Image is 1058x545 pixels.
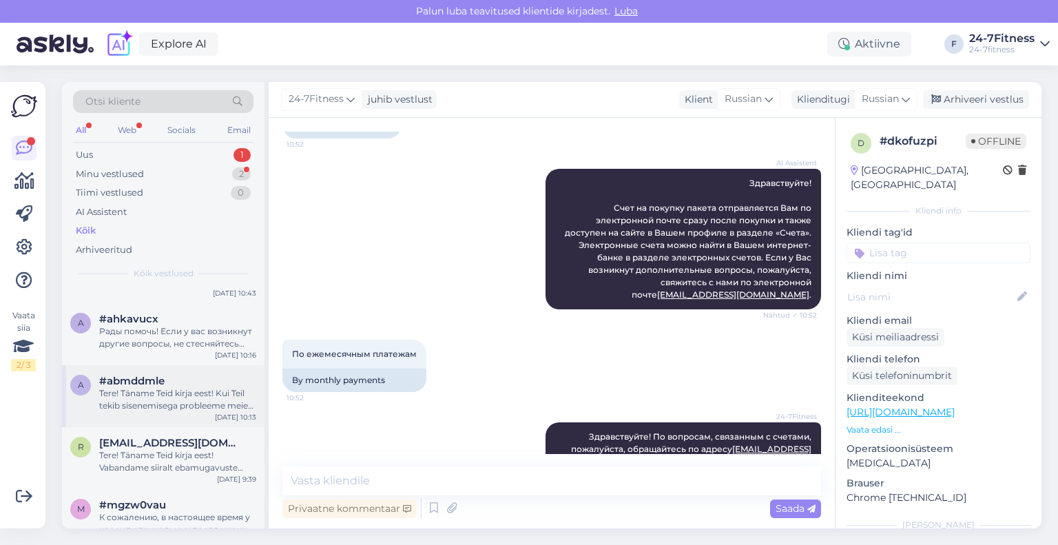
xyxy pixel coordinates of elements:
p: Kliendi telefon [847,352,1030,367]
div: Uus [76,148,93,162]
span: m [77,504,85,514]
span: #ahkavucx [99,313,158,325]
span: 10:52 [287,393,338,403]
div: 24-7fitness [969,44,1035,55]
a: [URL][DOMAIN_NAME] [847,406,955,418]
div: Klient [679,92,713,107]
img: Askly Logo [11,93,37,119]
span: 24-7Fitness [289,92,344,107]
div: Vaata siia [11,309,36,371]
a: Explore AI [139,32,218,56]
input: Lisa tag [847,243,1030,263]
div: Küsi telefoninumbrit [847,367,957,385]
p: Kliendi tag'id [847,225,1030,240]
span: reeniv92@gmail.com [99,437,242,449]
div: [DATE] 9:39 [217,474,256,484]
span: a [78,318,84,328]
div: [DATE] 10:13 [215,412,256,422]
p: Chrome [TECHNICAL_ID] [847,491,1030,505]
span: AI Assistent [765,158,817,168]
div: [DATE] 10:16 [215,350,256,360]
div: [DATE] 10:43 [213,288,256,298]
div: Arhiveeri vestlus [923,90,1029,109]
span: Luba [610,5,642,17]
div: Socials [165,121,198,139]
div: Tiimi vestlused [76,186,143,200]
div: 2 [232,167,251,181]
div: Kõik [76,224,96,238]
div: 0 [231,186,251,200]
p: Vaata edasi ... [847,424,1030,436]
span: #abmddmle [99,375,165,387]
span: Kõik vestlused [134,267,194,280]
span: Здравствуйте! По вопросам, связанным с счетами, пожалуйста, обращайтесь по адресу [571,431,813,466]
span: По ежемесячным платежам [292,349,417,359]
div: By monthly payments [282,369,426,392]
div: Privaatne kommentaar [282,500,417,518]
div: Email [225,121,253,139]
p: Klienditeekond [847,391,1030,405]
div: AI Assistent [76,205,127,219]
span: 10:52 [287,139,338,150]
div: Web [115,121,139,139]
div: Klienditugi [791,92,850,107]
div: Aktiivne [827,32,911,56]
div: К сожалению, в настоящее время у нас нет специальных предложений. Обо всех акциях и скидках мы со... [99,511,256,536]
div: Kliendi info [847,205,1030,217]
span: a [78,380,84,390]
a: [EMAIL_ADDRESS][DOMAIN_NAME] [657,289,809,300]
span: Nähtud ✓ 10:52 [763,310,817,320]
p: Kliendi email [847,313,1030,328]
div: 2 / 3 [11,359,36,371]
a: [EMAIL_ADDRESS][DOMAIN_NAME] [732,444,811,466]
div: [GEOGRAPHIC_DATA], [GEOGRAPHIC_DATA] [851,163,1003,192]
div: Arhiveeritud [76,243,132,257]
p: Operatsioonisüsteem [847,442,1030,456]
div: 1 [234,148,251,162]
span: d [858,138,864,148]
span: Russian [862,92,899,107]
span: Offline [966,134,1026,149]
div: [PERSON_NAME] [847,519,1030,531]
div: Tere! Täname Teid kirja eest! Kui Teil tekib sisenemisega probleeme meie klienditeeninduse töö aj... [99,387,256,412]
img: explore-ai [105,30,134,59]
span: r [78,442,84,452]
div: Küsi meiliaadressi [847,328,944,347]
div: juhib vestlust [362,92,433,107]
div: # dkofuzpi [880,133,966,150]
p: [MEDICAL_DATA] [847,456,1030,471]
span: Saada [776,502,816,515]
p: Kliendi nimi [847,269,1030,283]
p: Brauser [847,476,1030,491]
span: Otsi kliente [85,94,141,109]
div: Рады помочь! Если у вас возникнут другие вопросы, не стесняйтесь обращаться. [99,325,256,350]
div: F [944,34,964,54]
div: Minu vestlused [76,167,144,181]
span: #mgzw0vau [99,499,166,511]
div: 24-7Fitness [969,33,1035,44]
div: Tere! Täname Teid kirja eest! Vabandame siiralt ebamugavuste pärast, et Teil ei õnnestunud Rakver... [99,449,256,474]
a: 24-7Fitness24-7fitness [969,33,1050,55]
span: 24-7Fitness [765,411,817,422]
div: All [73,121,89,139]
span: Russian [725,92,762,107]
input: Lisa nimi [847,289,1015,305]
